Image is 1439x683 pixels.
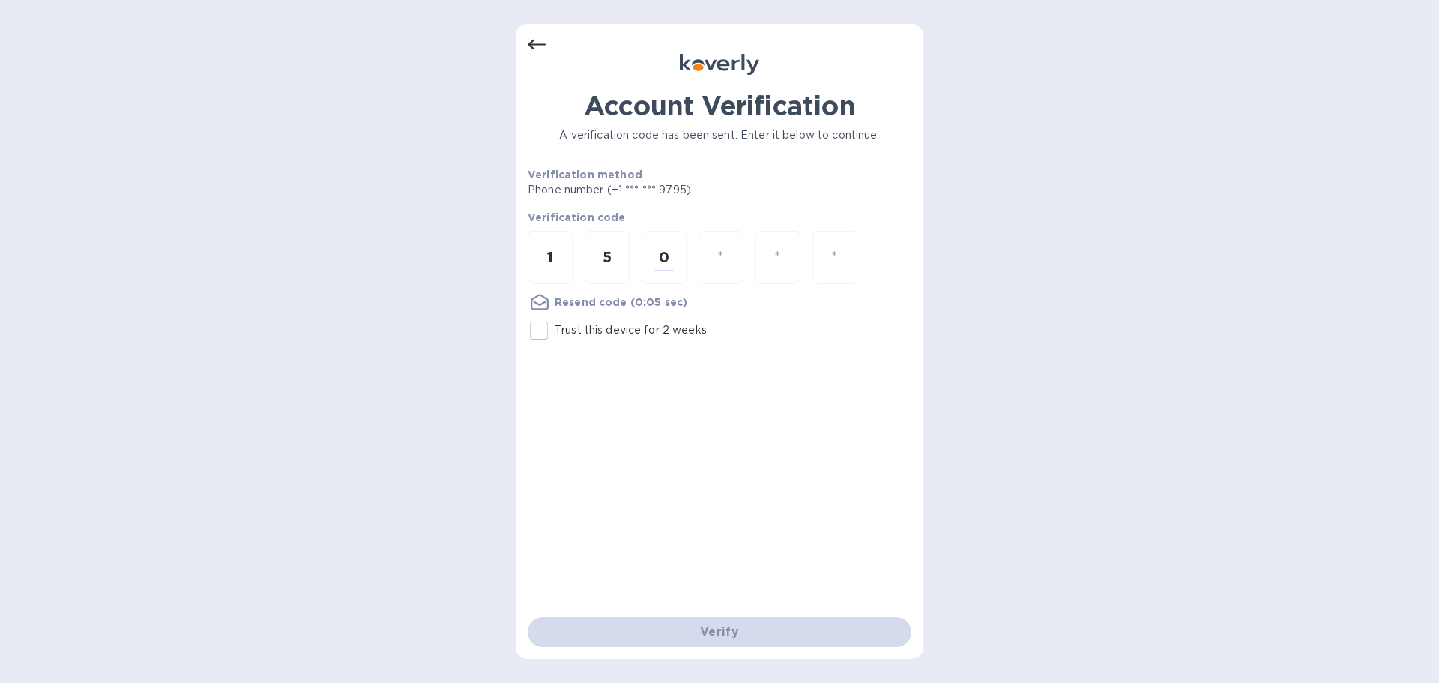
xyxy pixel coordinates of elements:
[555,296,687,308] u: Resend code (0:05 sec)
[528,182,806,198] p: Phone number (+1 *** *** 9795)
[528,210,911,225] p: Verification code
[528,90,911,121] h1: Account Verification
[528,127,911,143] p: A verification code has been sent. Enter it below to continue.
[528,169,642,181] b: Verification method
[555,322,707,338] p: Trust this device for 2 weeks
